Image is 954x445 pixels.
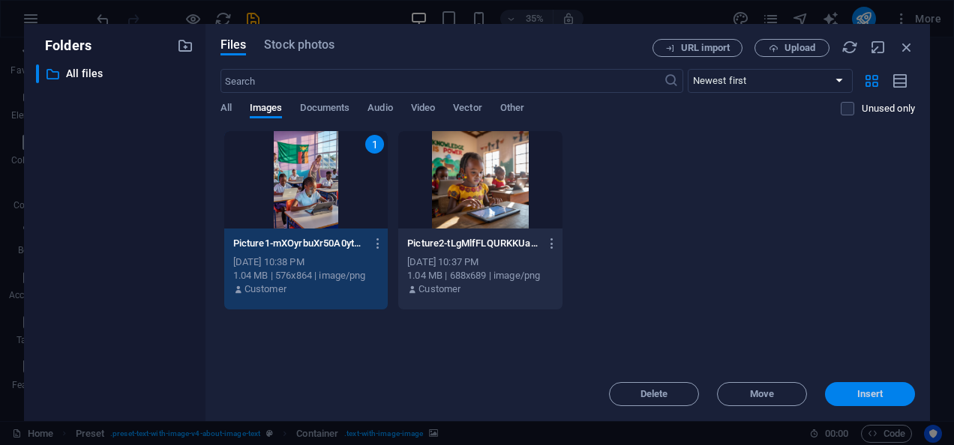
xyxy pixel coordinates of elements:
p: Picture2-tLgMlfFLQURKKUabzv3XRQ.png [407,237,539,250]
p: All files [66,65,166,82]
span: Stock photos [264,36,334,54]
button: Insert [825,382,915,406]
button: Upload [754,39,829,57]
span: URL import [681,43,730,52]
span: Insert [857,390,883,399]
p: Folders [36,36,91,55]
span: Images [250,99,283,120]
span: Other [500,99,524,120]
i: Close [898,39,915,55]
div: 1.04 MB | 688x689 | image/png [407,269,553,282]
i: Create new folder [177,37,193,54]
p: Picture1-mXOyrbuXr50A0ytkIAdNlw.png [233,237,365,250]
span: Delete [640,390,668,399]
span: Video [411,99,435,120]
span: All [220,99,232,120]
div: 1 [365,135,384,154]
span: Files [220,36,247,54]
span: Move [750,390,774,399]
div: [DATE] 10:38 PM [233,255,379,269]
p: Customer [418,282,460,296]
span: Vector [453,99,482,120]
div: ​ [36,64,39,83]
input: Search [220,69,664,93]
span: Upload [784,43,815,52]
div: [DATE] 10:37 PM [407,255,553,269]
div: 1.04 MB | 576x864 | image/png [233,269,379,282]
button: Move [717,382,807,406]
span: Audio [367,99,392,120]
p: Displays only files that are not in use on the website. Files added during this session can still... [862,102,915,115]
p: Customer [244,282,286,296]
button: Delete [609,382,699,406]
button: URL import [652,39,742,57]
i: Minimize [870,39,886,55]
i: Reload [841,39,858,55]
span: Documents [300,99,349,120]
